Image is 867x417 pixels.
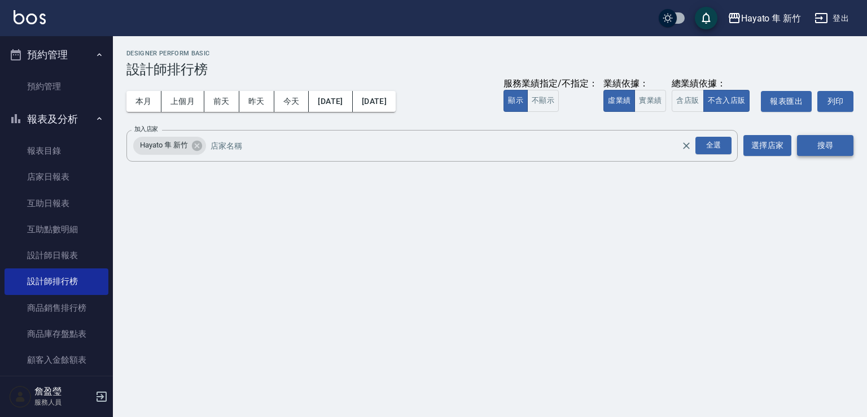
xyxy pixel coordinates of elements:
div: 服務業績指定/不指定： [503,78,598,90]
div: Hayato 隼 新竹 [133,137,206,155]
a: 設計師排行榜 [5,268,108,294]
button: [DATE] [353,91,396,112]
button: Clear [678,138,694,154]
button: 報表匯出 [761,91,812,112]
button: save [695,7,717,29]
button: 搜尋 [797,135,853,156]
p: 服務人員 [34,397,92,407]
button: 今天 [274,91,309,112]
button: Open [693,134,734,157]
span: Hayato 隼 新竹 [133,140,194,151]
div: Hayato 隼 新竹 [741,11,801,25]
h2: Designer Perform Basic [126,50,853,57]
label: 加入店家 [134,125,158,133]
a: 顧客入金餘額表 [5,347,108,373]
button: 報表及分析 [5,105,108,134]
img: Logo [14,10,46,24]
img: Person [9,385,32,408]
button: 登出 [810,8,853,29]
button: [DATE] [309,91,352,112]
h3: 設計師排行榜 [126,62,853,77]
a: 顧客卡券餘額表 [5,373,108,399]
button: 選擇店家 [743,135,791,156]
button: Hayato 隼 新竹 [723,7,805,30]
button: 含店販 [672,90,703,112]
h5: 詹盈瑩 [34,386,92,397]
button: 本月 [126,91,161,112]
div: 業績依據： [603,78,666,90]
div: 總業績依據： [672,78,755,90]
button: 不含入店販 [703,90,750,112]
a: 互助點數明細 [5,216,108,242]
a: 報表目錄 [5,138,108,164]
button: 前天 [204,91,239,112]
div: 全選 [695,137,732,154]
a: 預約管理 [5,73,108,99]
button: 昨天 [239,91,274,112]
input: 店家名稱 [208,136,701,155]
a: 商品銷售排行榜 [5,295,108,321]
button: 預約管理 [5,40,108,69]
button: 虛業績 [603,90,635,112]
button: 顯示 [503,90,528,112]
button: 列印 [817,91,853,112]
button: 上個月 [161,91,204,112]
a: 互助日報表 [5,190,108,216]
a: 店家日報表 [5,164,108,190]
button: 不顯示 [527,90,559,112]
button: 實業績 [634,90,666,112]
a: 商品庫存盤點表 [5,321,108,347]
a: 設計師日報表 [5,242,108,268]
